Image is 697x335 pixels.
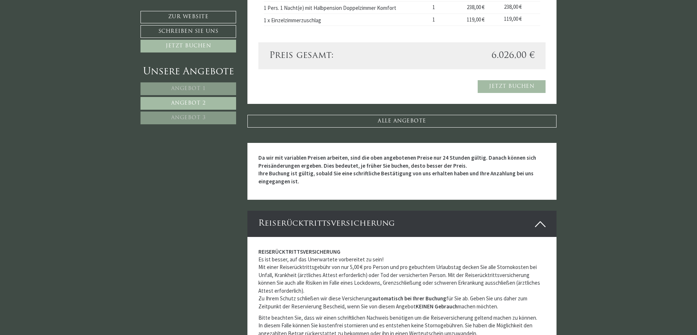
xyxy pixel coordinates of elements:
span: Angebot 2 [171,101,206,106]
div: Unsere Angebote [140,65,236,79]
div: Reiserücktrittsversicherung [247,211,557,237]
div: Montis – Active Nature Spa [11,21,104,26]
span: Angebot 1 [171,86,206,91]
td: 119,00 € [501,13,540,26]
a: Zur Website [140,11,236,23]
small: 07:55 [11,34,104,39]
div: Guten Tag, wie können wir Ihnen helfen? [5,19,108,40]
a: Jetzt buchen [478,80,546,93]
td: 1 Pers. 1 Nacht(e) mit Halbpension Doppelzimmer Komfort [264,1,430,13]
div: Donnerstag [123,5,165,17]
strong: REISERÜCKTRITTSVERSICHERUNG [258,248,340,255]
p: Es ist besser, auf das Unerwartete vorbereitet zu sein! Mit einer Reiserücktrittsgebühr von nur 5... [258,248,546,310]
a: Jetzt buchen [140,40,236,52]
span: 6.026,00 € [492,50,535,62]
a: Schreiben Sie uns [140,25,236,38]
span: Angebot 3 [171,115,206,121]
span: 238,00 € [467,4,485,11]
td: 1 [430,1,464,13]
strong: Da wir mit variablen Preisen arbeiten, sind die oben angebotenen Preise nur 24 Stunden gültig. Da... [258,154,536,184]
div: Preis gesamt: [264,50,402,62]
td: 1 [430,13,464,26]
strong: automatisch bei Ihrer Buchung [372,295,446,302]
a: ALLE ANGEBOTE [247,115,557,128]
td: 238,00 € [501,1,540,13]
td: 1 x Einzelzimmerzuschlag [264,13,430,26]
span: 119,00 € [467,16,485,23]
button: Senden [240,192,288,205]
strong: KEINEN Gebrauch [416,303,458,310]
